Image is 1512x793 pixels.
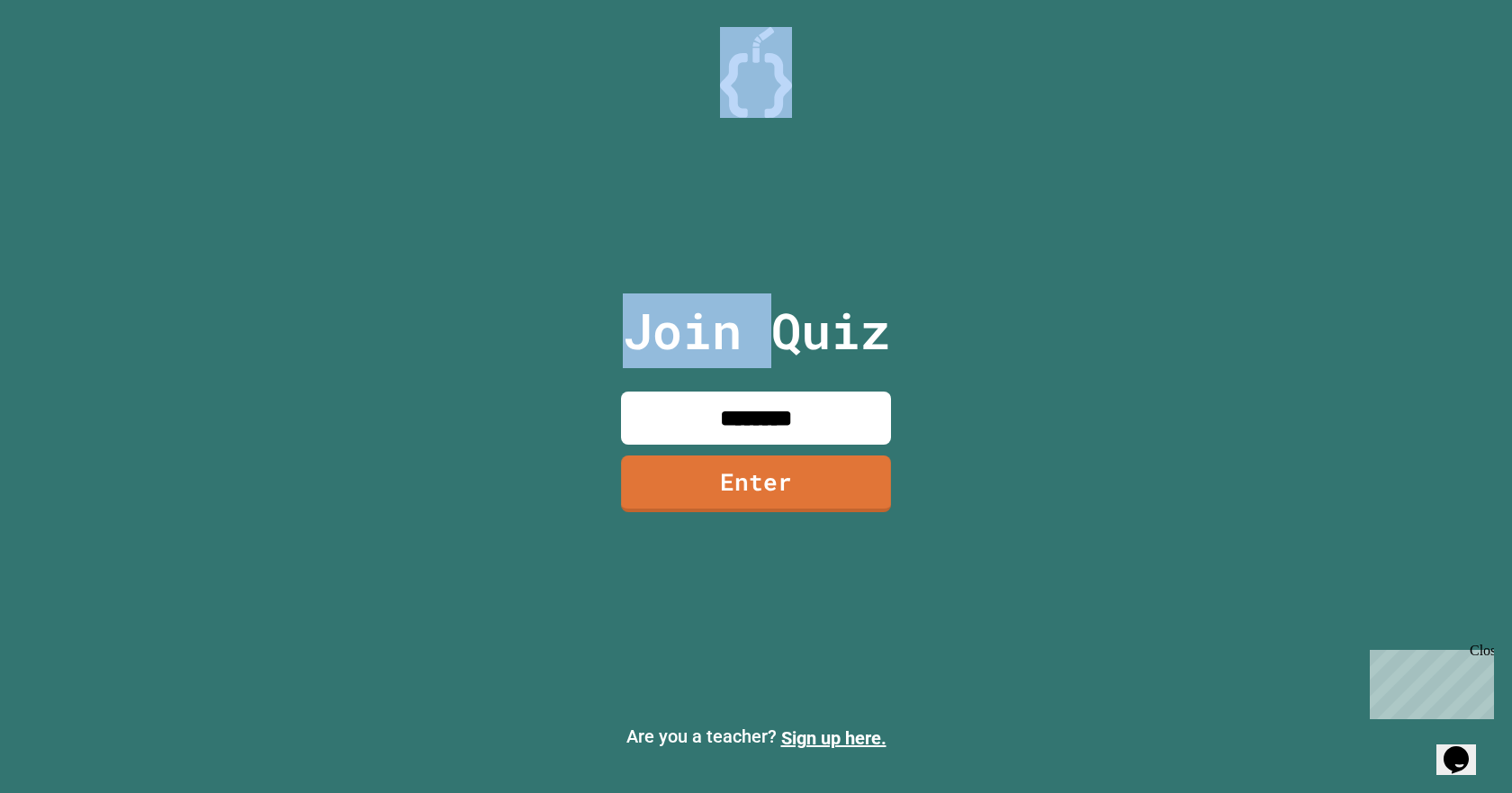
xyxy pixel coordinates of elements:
a: Sign up here. [781,727,886,749]
img: Logo.svg [720,27,792,118]
div: Chat with us now!Close [7,7,124,114]
p: Join Quiz [623,293,890,368]
p: Are you a teacher? [14,723,1498,752]
iframe: chat widget [1436,721,1494,775]
a: Enter [621,455,891,512]
iframe: chat widget [1363,643,1494,719]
